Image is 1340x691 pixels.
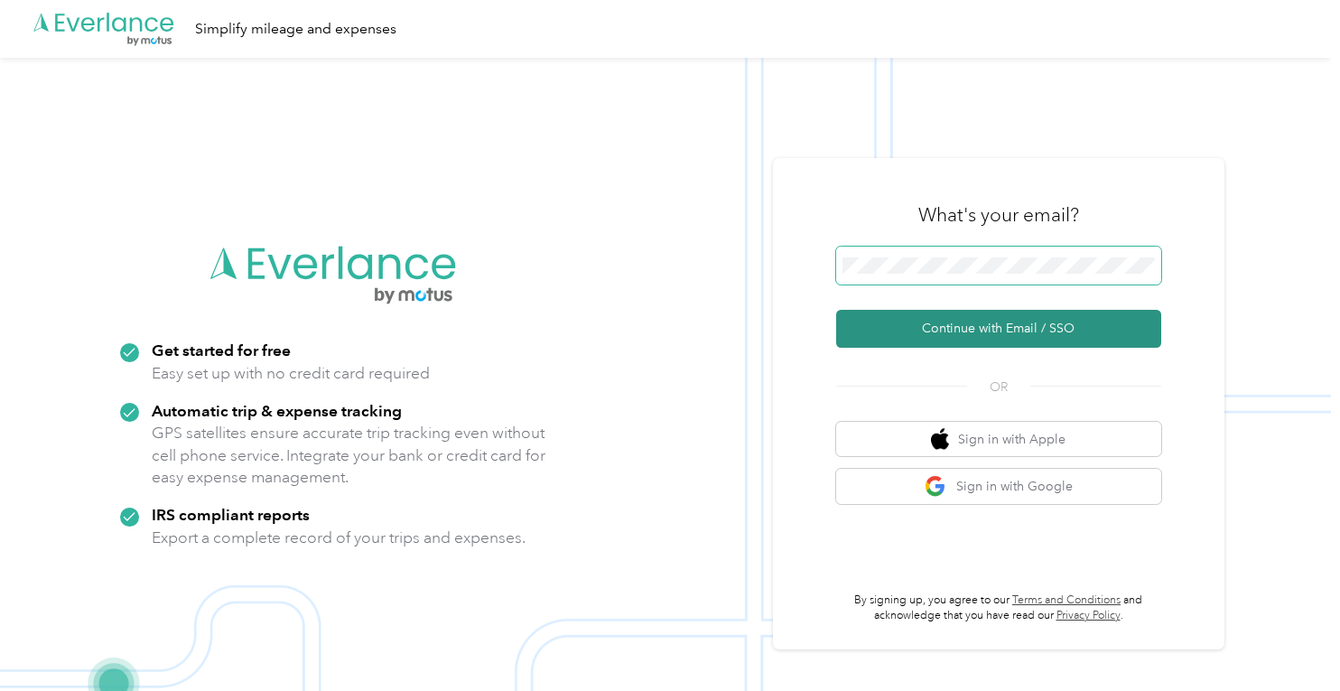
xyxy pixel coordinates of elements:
[152,362,430,385] p: Easy set up with no credit card required
[152,341,291,360] strong: Get started for free
[195,18,396,41] div: Simplify mileage and expenses
[152,401,402,420] strong: Automatic trip & expense tracking
[152,527,526,549] p: Export a complete record of your trips and expenses.
[1056,609,1121,622] a: Privacy Policy
[152,505,310,524] strong: IRS compliant reports
[836,469,1161,504] button: google logoSign in with Google
[836,593,1161,624] p: By signing up, you agree to our and acknowledge that you have read our .
[836,422,1161,457] button: apple logoSign in with Apple
[836,310,1161,348] button: Continue with Email / SSO
[967,378,1030,397] span: OR
[918,202,1079,228] h3: What's your email?
[931,428,949,451] img: apple logo
[925,475,947,498] img: google logo
[1012,593,1121,607] a: Terms and Conditions
[152,422,546,489] p: GPS satellites ensure accurate trip tracking even without cell phone service. Integrate your bank...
